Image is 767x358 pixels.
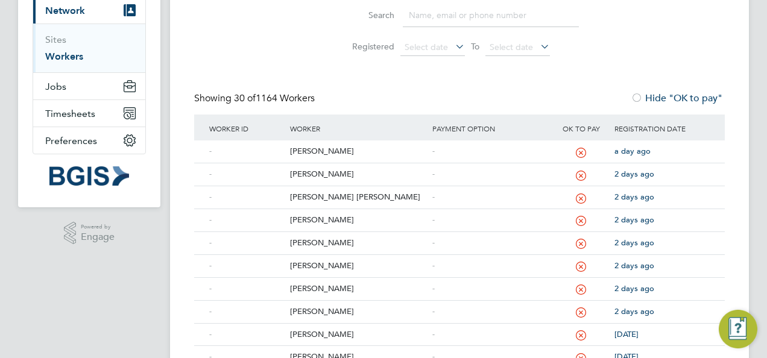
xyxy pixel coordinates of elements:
div: - [206,163,287,186]
span: Network [45,5,85,16]
button: Preferences [33,127,145,154]
div: - [429,140,551,163]
span: To [467,39,483,54]
div: [PERSON_NAME] [287,163,429,186]
div: [PERSON_NAME] [287,255,429,277]
a: -[PERSON_NAME]-[DATE] [206,323,713,333]
span: 2 days ago [614,169,654,179]
a: -[PERSON_NAME]-[DATE] [206,345,713,356]
img: bgis-logo-retina.png [49,166,129,186]
a: -[PERSON_NAME]-2 days ago [206,254,713,265]
input: Name, email or phone number [403,4,579,27]
div: - [206,278,287,300]
a: Powered byEngage [64,222,115,245]
div: - [206,255,287,277]
div: - [429,163,551,186]
a: -[PERSON_NAME]-2 days ago [206,300,713,310]
label: Search [340,10,394,20]
div: - [206,324,287,346]
span: 2 days ago [614,306,654,316]
div: - [429,209,551,231]
button: Timesheets [33,100,145,127]
span: Powered by [81,222,115,232]
div: Payment Option [429,115,551,142]
div: - [206,186,287,209]
div: - [429,255,551,277]
div: - [429,301,551,323]
div: - [206,232,287,254]
span: Timesheets [45,108,95,119]
div: Worker [287,115,429,142]
button: Jobs [33,73,145,99]
span: Jobs [45,81,66,92]
span: Select date [490,42,533,52]
div: - [206,209,287,231]
span: Engage [81,232,115,242]
span: 2 days ago [614,260,654,271]
a: Workers [45,51,83,62]
span: 2 days ago [614,215,654,225]
a: Go to home page [33,166,146,186]
button: Engage Resource Center [719,310,757,348]
span: 1164 Workers [234,92,315,104]
a: -[PERSON_NAME]-2 days ago [206,163,713,173]
span: 2 days ago [614,237,654,248]
span: 30 of [234,92,256,104]
a: -[PERSON_NAME]-a day ago [206,140,713,150]
div: - [206,301,287,323]
div: [PERSON_NAME] [287,140,429,163]
span: a day ago [614,146,651,156]
span: Select date [405,42,448,52]
div: Network [33,24,145,72]
div: - [429,324,551,346]
span: 2 days ago [614,192,654,202]
label: Hide "OK to pay" [631,92,722,104]
div: [PERSON_NAME] [287,278,429,300]
div: Showing [194,92,317,105]
a: -[PERSON_NAME] [PERSON_NAME]-2 days ago [206,186,713,196]
div: [PERSON_NAME] [287,324,429,346]
span: [DATE] [614,329,639,339]
div: Worker ID [206,115,287,142]
div: [PERSON_NAME] [287,232,429,254]
div: [PERSON_NAME] [PERSON_NAME] [287,186,429,209]
span: Preferences [45,135,97,146]
label: Registered [340,41,394,52]
div: [PERSON_NAME] [287,301,429,323]
div: - [206,140,287,163]
a: -[PERSON_NAME]-2 days ago [206,231,713,242]
div: Registration Date [611,115,713,142]
div: [PERSON_NAME] [287,209,429,231]
div: - [429,278,551,300]
a: -[PERSON_NAME]-2 days ago [206,277,713,287]
div: - [429,232,551,254]
div: - [429,186,551,209]
a: Sites [45,34,66,45]
span: 2 days ago [614,283,654,294]
div: OK to pay [551,115,611,142]
a: -[PERSON_NAME]-2 days ago [206,209,713,219]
